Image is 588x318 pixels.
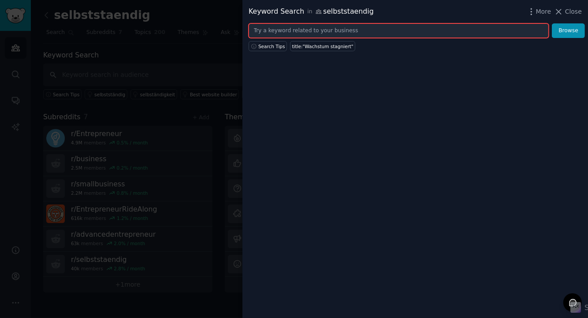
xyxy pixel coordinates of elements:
button: Search Tips [249,41,287,51]
button: Browse [552,23,585,38]
button: More [527,7,551,16]
div: title:"Wachstum stagniert" [292,43,354,49]
span: More [536,7,551,16]
a: title:"Wachstum stagniert" [290,41,355,51]
button: Close [554,7,582,16]
span: Close [565,7,582,16]
input: Try a keyword related to your business [249,23,549,38]
span: in [307,8,312,16]
div: Keyword Search selbststaendig [249,6,374,17]
span: Search Tips [258,43,285,49]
